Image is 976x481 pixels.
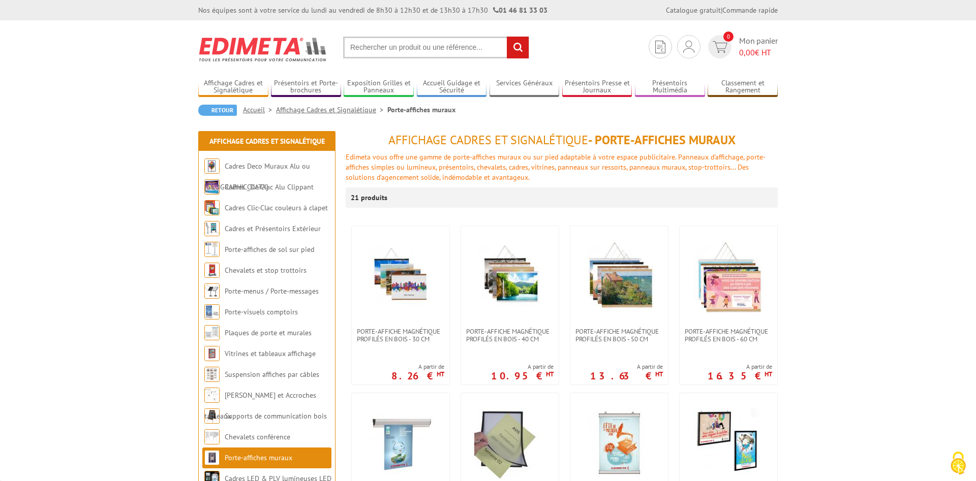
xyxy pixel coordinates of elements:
p: 21 produits [351,187,389,208]
li: Porte-affiches muraux [387,105,455,115]
a: Plaques de porte et murales [225,328,312,337]
a: PORTE-AFFICHE MAGNÉTIQUE PROFILÉS EN BOIS - 40 cm [461,328,559,343]
img: Porte-visuels comptoirs [204,304,220,319]
a: Porte-visuels comptoirs [225,307,298,316]
button: Cookies (fenêtre modale) [940,446,976,481]
img: Cookies (fenêtre modale) [945,451,971,476]
img: Rails d'affichage muraux Grip'Doc, 5 longueurs disponibles [365,408,436,479]
sup: HT [655,370,663,378]
a: Porte-affiches de sol sur pied [225,245,314,254]
img: PORTE-AFFICHE MAGNÉTIQUE PROFILÉS EN BOIS - 60 cm [693,241,764,312]
img: Vitrines et tableaux affichage [204,346,220,361]
p: 16.35 € [708,373,772,379]
a: Chevalets et stop trottoirs [225,266,307,275]
img: Porte-affiches muraux adhésif avec fermeture magnétique VIT’AFFICHE® A4 et A3 [474,408,545,479]
a: Chevalets conférence [225,432,290,441]
p: 8.26 € [391,373,444,379]
a: Catalogue gratuit [666,6,721,15]
img: PORTE-AFFICHE MAGNÉTIQUE PROFILÉS EN BOIS - 40 cm [474,241,545,312]
a: Classement et Rangement [708,79,778,95]
a: Porte-affiches muraux [225,453,292,462]
a: Suspension affiches par câbles [225,370,319,379]
img: devis rapide [655,41,665,53]
div: Nos équipes sont à votre service du lundi au vendredi de 8h30 à 12h30 et de 13h30 à 17h30 [198,5,547,15]
a: PORTE-AFFICHE MAGNÉTIQUE PROFILÉS EN BOIS - 50 cm [570,328,668,343]
a: Accueil Guidage et Sécurité [417,79,487,95]
a: Présentoirs Multimédia [635,79,705,95]
span: A partir de [590,363,663,371]
a: Accueil [243,105,276,114]
a: Commande rapide [722,6,778,15]
a: Affichage Cadres et Signalétique [209,137,325,146]
img: devis rapide [713,41,727,53]
a: Retour [198,105,237,116]
div: | [666,5,778,15]
h1: - Porte-affiches muraux [346,134,778,147]
img: Edimeta [198,30,328,68]
span: PORTE-AFFICHE MAGNÉTIQUE PROFILÉS EN BOIS - 40 cm [466,328,554,343]
span: PORTE-AFFICHE MAGNÉTIQUE PROFILÉS EN BOIS - 60 cm [685,328,772,343]
a: Vitrines et tableaux affichage [225,349,316,358]
a: Services Généraux [490,79,560,95]
img: PORTE-AFFICHE MAGNÉTIQUE PROFILÉS EN BOIS - 50 cm [584,241,655,312]
a: Présentoirs Presse et Journaux [562,79,632,95]
img: Chevalets conférence [204,429,220,444]
img: Cadres porte-affiches Black’Line® muraux/suspendus Formats A4, A3, A2, A1, A0, B2, B1 simple ou d... [693,408,764,479]
span: Mon panier [739,35,778,58]
a: [PERSON_NAME] et Accroches tableaux [204,391,316,421]
span: A partir de [708,363,772,371]
a: Exposition Grilles et Panneaux [344,79,414,95]
a: Affichage Cadres et Signalétique [276,105,387,114]
a: Cadres et Présentoirs Extérieur [225,224,321,233]
span: A partir de [491,363,554,371]
a: devis rapide 0 Mon panier 0,00€ HT [706,35,778,58]
span: € HT [739,47,778,58]
a: Porte-menus / Porte-messages [225,286,319,296]
img: Chevalets et stop trottoirs [204,263,220,278]
img: Suspension affiches par câbles [204,367,220,382]
a: Supports de communication bois [225,411,327,421]
a: PORTE-AFFICHE MAGNÉTIQUE PROFILÉS EN BOIS - 30 cm [352,328,449,343]
span: A partir de [391,363,444,371]
img: Porte-affiches muraux ou à suspendre, plusieurs longueurs de profilés [584,408,655,479]
sup: HT [546,370,554,378]
span: 0,00 [739,47,755,57]
img: Plaques de porte et murales [204,325,220,340]
span: PORTE-AFFICHE MAGNÉTIQUE PROFILÉS EN BOIS - 50 cm [575,328,663,343]
a: Cadres Deco Muraux Alu ou [GEOGRAPHIC_DATA] [204,162,310,191]
img: Cadres Clic-Clac couleurs à clapet [204,200,220,215]
img: Cadres et Présentoirs Extérieur [204,221,220,236]
font: Edimeta vous offre une gamme de porte-affiches muraux ou sur pied adaptable à votre espace public... [346,152,766,182]
a: Affichage Cadres et Signalétique [198,79,268,95]
p: 13.63 € [590,373,663,379]
sup: HT [765,370,772,378]
img: PORTE-AFFICHE MAGNÉTIQUE PROFILÉS EN BOIS - 30 cm [365,241,436,312]
a: PORTE-AFFICHE MAGNÉTIQUE PROFILÉS EN BOIS - 60 cm [680,328,777,343]
sup: HT [437,370,444,378]
p: 10.95 € [491,373,554,379]
img: devis rapide [683,41,694,53]
span: Affichage Cadres et Signalétique [388,132,588,148]
img: Cimaises et Accroches tableaux [204,388,220,403]
img: Porte-affiches muraux [204,450,220,465]
img: Cadres Deco Muraux Alu ou Bois [204,158,220,174]
span: PORTE-AFFICHE MAGNÉTIQUE PROFILÉS EN BOIS - 30 cm [357,328,444,343]
span: 0 [723,31,734,42]
a: Présentoirs et Porte-brochures [271,79,341,95]
a: Cadres Clic-Clac couleurs à clapet [225,203,328,212]
strong: 01 46 81 33 03 [493,6,547,15]
input: Rechercher un produit ou une référence... [343,37,529,58]
img: Porte-menus / Porte-messages [204,283,220,299]
a: Cadres Clic-Clac Alu Clippant [225,182,314,191]
input: rechercher [507,37,529,58]
img: Porte-affiches de sol sur pied [204,242,220,257]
